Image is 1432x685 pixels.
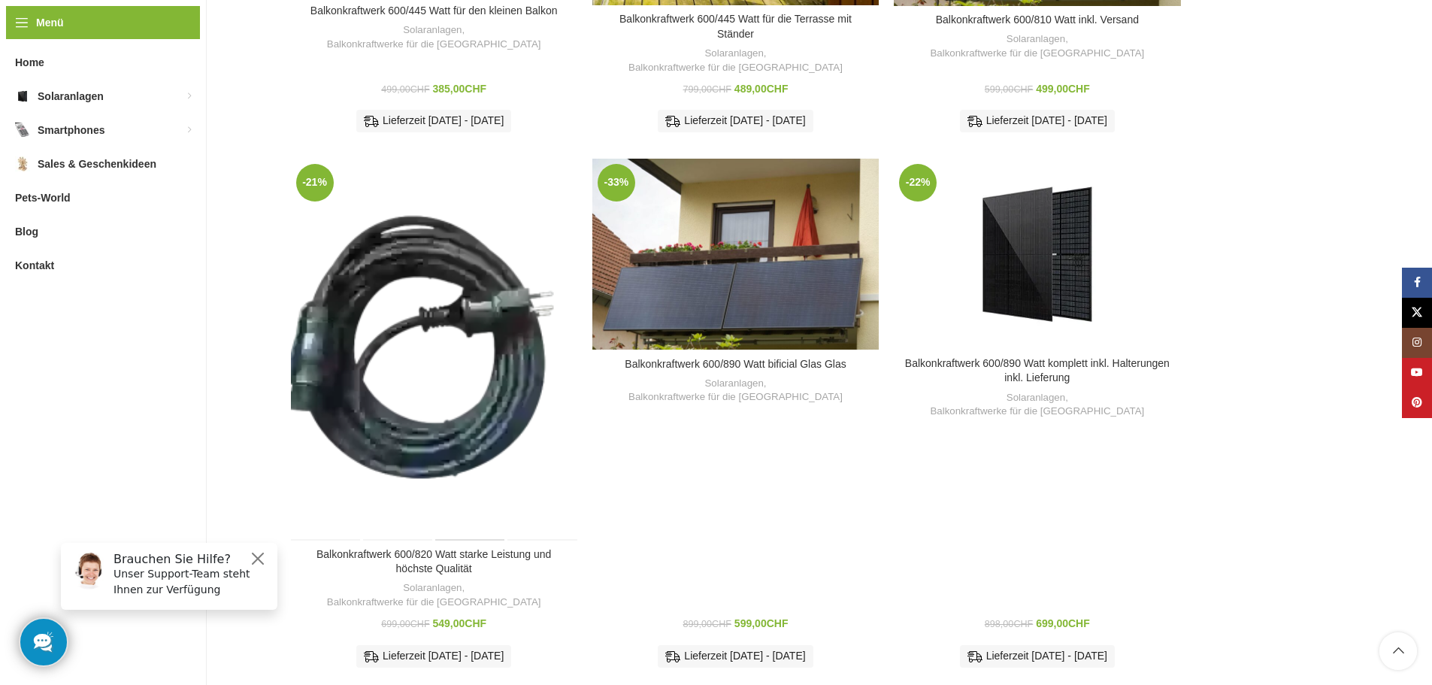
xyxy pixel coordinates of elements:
a: Solaranlagen [1007,391,1065,405]
a: Balkonkraftwerke für die [GEOGRAPHIC_DATA] [628,390,843,405]
a: Solaranlagen [704,377,763,391]
div: Lieferzeit [DATE] - [DATE] [658,110,813,132]
img: Customer service [21,21,59,59]
span: CHF [1068,83,1090,95]
span: CHF [1013,84,1033,95]
a: Scroll to top button [1379,632,1417,670]
span: Kontakt [15,252,54,279]
span: CHF [712,84,731,95]
span: Menü [36,14,64,31]
a: Balkonkraftwerk 600/810 Watt inkl. Versand [936,14,1139,26]
span: CHF [1013,619,1033,629]
span: Solaranlagen [38,83,104,110]
a: Balkonkraftwerk 600/820 Watt starke Leistung und höchste Qualität [291,159,577,541]
a: Balkonkraftwerk 600/890 Watt komplett inkl. Halterungen inkl. Lieferung [905,357,1170,384]
a: X Social Link [1402,298,1432,328]
a: Solaranlagen [403,23,462,38]
a: Balkonkraftwerk 600/820 Watt starke Leistung und höchste Qualität [316,548,551,575]
span: CHF [767,83,789,95]
span: CHF [465,83,486,95]
h6: Brauchen Sie Hilfe? [65,21,219,35]
bdi: 599,00 [734,617,789,629]
div: , [298,23,570,51]
bdi: 699,00 [1036,617,1090,629]
p: Unser Support-Team steht Ihnen zur Verfügung [65,35,219,67]
span: Blog [15,218,38,245]
div: Lieferzeit [DATE] - [DATE] [658,645,813,668]
bdi: 799,00 [683,84,731,95]
img: Smartphones [15,123,30,138]
div: , [600,377,871,405]
span: -33% [598,164,635,202]
div: , [600,47,871,74]
a: Balkonkraftwerk 600/890 Watt bificial Glas Glas [625,358,846,370]
a: Balkonkraftwerke für die [GEOGRAPHIC_DATA] [628,61,843,75]
span: -21% [296,164,334,202]
div: , [298,581,570,609]
span: CHF [1068,617,1090,629]
div: Lieferzeit [DATE] - [DATE] [356,110,511,132]
button: Close [200,19,218,37]
a: Pinterest Social Link [1402,388,1432,418]
a: Solaranlagen [403,581,462,596]
span: Sales & Geschenkideen [38,150,156,177]
span: Home [15,49,44,76]
bdi: 699,00 [381,619,429,629]
a: Instagram Social Link [1402,328,1432,358]
bdi: 599,00 [985,84,1033,95]
span: CHF [410,619,430,629]
span: -22% [899,164,937,202]
bdi: 499,00 [1036,83,1090,95]
bdi: 549,00 [433,617,487,629]
a: Balkonkraftwerk 600/890 Watt komplett inkl. Halterungen inkl. Lieferung [894,159,1180,350]
img: Sales & Geschenkideen [15,156,30,171]
a: Balkonkraftwerke für die [GEOGRAPHIC_DATA] [327,38,541,52]
bdi: 898,00 [985,619,1033,629]
a: Balkonkraftwerk 600/445 Watt für die Terrasse mit Ständer [619,13,852,40]
div: , [901,391,1173,419]
img: Solaranlagen [15,89,30,104]
div: Lieferzeit [DATE] - [DATE] [960,645,1115,668]
span: CHF [465,617,486,629]
a: Solaranlagen [704,47,763,61]
a: YouTube Social Link [1402,358,1432,388]
bdi: 489,00 [734,83,789,95]
span: CHF [410,84,430,95]
span: CHF [712,619,731,629]
bdi: 385,00 [433,83,487,95]
a: Balkonkraftwerk 600/890 Watt bificial Glas Glas [592,159,879,350]
span: Pets-World [15,184,71,211]
bdi: 899,00 [683,619,731,629]
div: , [901,32,1173,60]
a: Solaranlagen [1007,32,1065,47]
div: Lieferzeit [DATE] - [DATE] [960,110,1115,132]
span: Smartphones [38,117,104,144]
span: CHF [767,617,789,629]
div: Lieferzeit [DATE] - [DATE] [356,645,511,668]
a: Balkonkraftwerke für die [GEOGRAPHIC_DATA] [327,596,541,610]
bdi: 499,00 [381,84,429,95]
a: Balkonkraftwerke für die [GEOGRAPHIC_DATA] [930,47,1144,61]
a: Facebook Social Link [1402,268,1432,298]
a: Balkonkraftwerke für die [GEOGRAPHIC_DATA] [930,405,1144,419]
a: Balkonkraftwerk 600/445 Watt für den kleinen Balkon [310,5,558,17]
